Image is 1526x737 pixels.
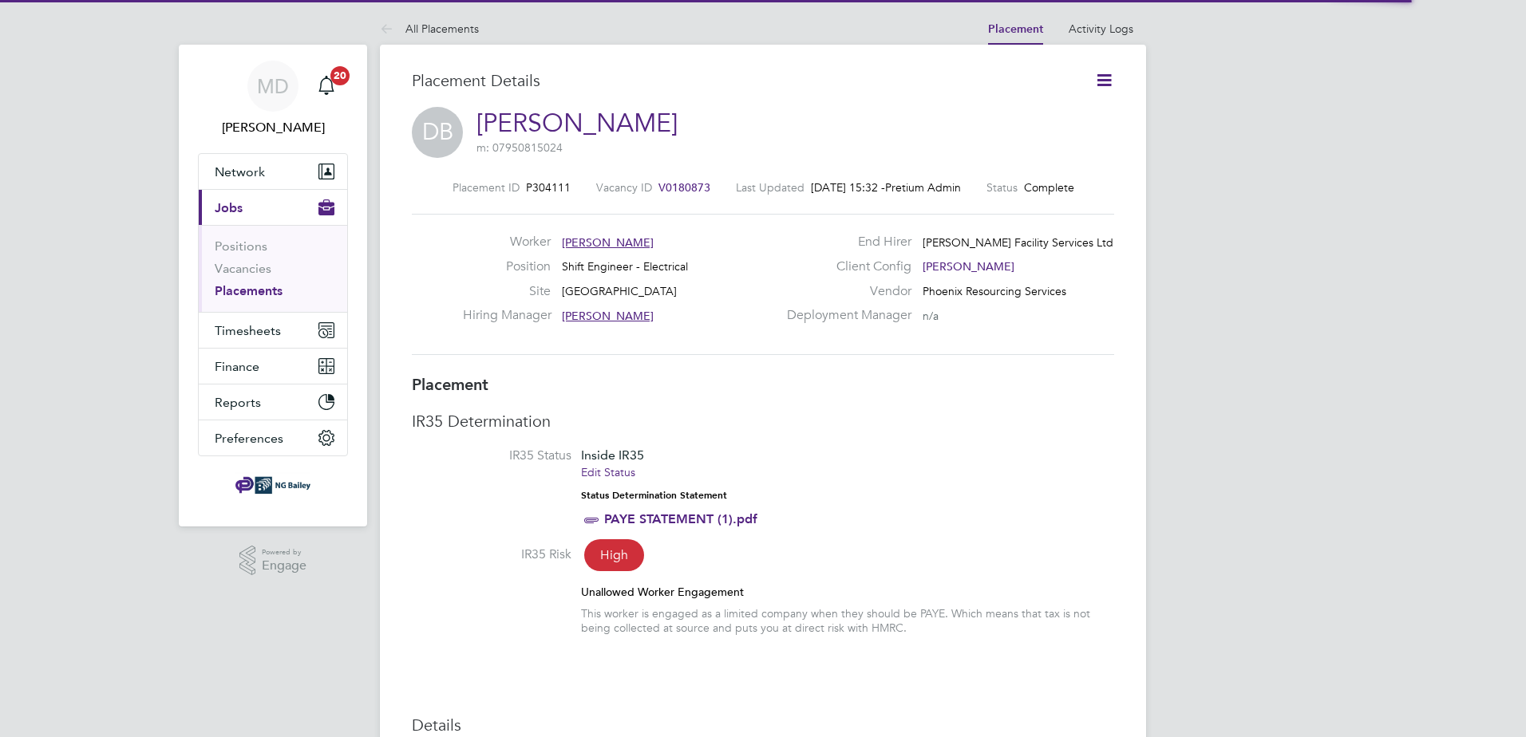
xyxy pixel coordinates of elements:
span: [PERSON_NAME] [562,235,654,250]
span: Complete [1024,180,1074,195]
a: 20 [310,61,342,112]
span: P304111 [526,180,571,195]
span: Timesheets [215,323,281,338]
a: [PERSON_NAME] [476,108,678,139]
a: Placements [215,283,283,298]
span: MD [257,76,289,97]
label: IR35 Status [412,447,571,464]
span: Inside IR35 [581,447,644,463]
label: Deployment Manager [777,307,911,324]
b: Placement [412,375,488,394]
strong: Status Determination Statement [581,490,727,501]
button: Network [199,154,347,189]
a: Vacancies [215,261,271,276]
label: Vacancy ID [596,180,652,195]
span: High [584,539,644,571]
span: n/a [923,309,939,323]
button: Timesheets [199,313,347,348]
h3: Placement Details [412,70,1070,91]
label: Status [986,180,1018,195]
label: Placement ID [453,180,520,195]
label: Site [463,283,551,300]
span: Network [215,164,265,179]
span: Mark Davies [198,118,348,137]
div: Unallowed Worker Engagement [581,585,1114,599]
span: Engage [262,559,306,573]
label: IR35 Risk [412,546,571,563]
button: Preferences [199,420,347,455]
h3: IR35 Determination [412,411,1114,432]
a: PAYE STATEMENT (1).pdf [604,511,757,526]
label: Vendor [777,283,911,300]
a: Go to home page [198,472,348,498]
span: [GEOGRAPHIC_DATA] [562,284,677,298]
span: Pretium Admin [885,180,961,195]
label: Worker [463,234,551,250]
label: Position [463,258,551,275]
span: V0180873 [658,180,710,195]
span: [DATE] 15:32 - [811,180,885,195]
span: Powered by [262,546,306,559]
label: Hiring Manager [463,307,551,324]
span: [PERSON_NAME] Facility Services Ltd [923,235,1113,250]
label: End Hirer [777,234,911,250]
span: DB [412,107,463,158]
a: Activity Logs [1069,22,1133,36]
span: 20 [330,66,350,85]
label: Last Updated [736,180,805,195]
button: Finance [199,349,347,384]
a: MD[PERSON_NAME] [198,61,348,137]
a: Edit Status [581,465,635,479]
label: Client Config [777,258,911,275]
h3: Details [412,715,1114,735]
span: Shift Engineer - Electrical [562,259,688,274]
a: Positions [215,238,267,254]
button: Reports [199,384,347,420]
span: Phoenix Resourcing Services [923,284,1066,298]
span: Finance [215,359,259,374]
a: Powered byEngage [239,546,307,576]
span: [PERSON_NAME] [562,309,654,323]
span: Preferences [215,431,283,446]
button: Jobs [199,190,347,225]
a: All Placements [380,22,479,36]
span: Jobs [215,200,243,215]
nav: Main navigation [179,45,367,526]
a: Placement [988,22,1043,36]
img: ngbailey-logo-retina.png [235,472,310,498]
span: Reports [215,395,261,410]
span: [PERSON_NAME] [923,259,1014,274]
div: Jobs [199,225,347,312]
div: This worker is engaged as a limited company when they should be PAYE. Which means that tax is not... [581,606,1114,635]
span: m: 07950815024 [476,140,563,155]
